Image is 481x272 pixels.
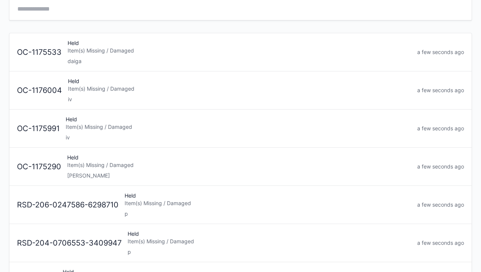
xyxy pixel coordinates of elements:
div: a few seconds ago [414,125,467,132]
a: OC-1176004HeldItem(s) Missing / Damagediva few seconds ago [9,71,472,110]
div: p [125,210,411,218]
div: Item(s) Missing / Damaged [68,47,411,54]
a: OC-1175991HeldItem(s) Missing / Damagediva few seconds ago [9,110,472,148]
div: a few seconds ago [414,87,467,94]
div: Item(s) Missing / Damaged [67,161,411,169]
div: RSD-206-0247586-6298710 [14,199,122,210]
div: p [128,248,411,256]
div: Held [65,39,414,65]
div: Held [65,77,414,103]
div: [PERSON_NAME] [67,172,411,179]
div: Item(s) Missing / Damaged [125,199,411,207]
div: Item(s) Missing / Damaged [66,123,411,131]
div: Item(s) Missing / Damaged [128,238,411,245]
div: Held [125,230,414,256]
div: Held [122,192,414,218]
div: a few seconds ago [414,201,467,209]
a: RSD-204-0706553-3409947HeldItem(s) Missing / Damagedpa few seconds ago [9,224,472,262]
div: Held [63,116,414,141]
div: OC-1175533 [14,47,65,58]
div: iv [68,96,411,103]
a: OC-1175290HeldItem(s) Missing / Damaged[PERSON_NAME]a few seconds ago [9,148,472,186]
div: OC-1175991 [14,123,63,134]
div: a few seconds ago [414,239,467,247]
div: a few seconds ago [414,48,467,56]
div: daiga [68,57,411,65]
a: OC-1175533HeldItem(s) Missing / Damageddaigaa few seconds ago [9,33,472,71]
div: iv [66,134,411,141]
a: RSD-206-0247586-6298710HeldItem(s) Missing / Damagedpa few seconds ago [9,186,472,224]
div: a few seconds ago [414,163,467,170]
div: OC-1175290 [14,161,64,172]
div: RSD-204-0706553-3409947 [14,238,125,249]
div: Held [64,154,414,179]
div: Item(s) Missing / Damaged [68,85,411,93]
div: OC-1176004 [14,85,65,96]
